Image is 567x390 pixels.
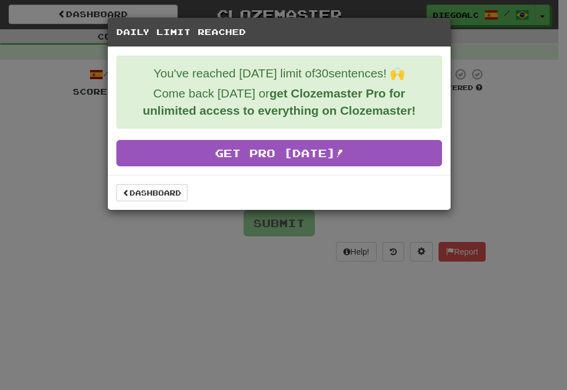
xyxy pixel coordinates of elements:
a: Dashboard [116,184,187,201]
p: You've reached [DATE] limit of 30 sentences! 🙌 [126,65,433,82]
h5: Daily Limit Reached [116,26,442,38]
p: Come back [DATE] or [126,85,433,119]
a: Get Pro [DATE]! [116,140,442,166]
strong: get Clozemaster Pro for unlimited access to everything on Clozemaster! [143,87,416,117]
